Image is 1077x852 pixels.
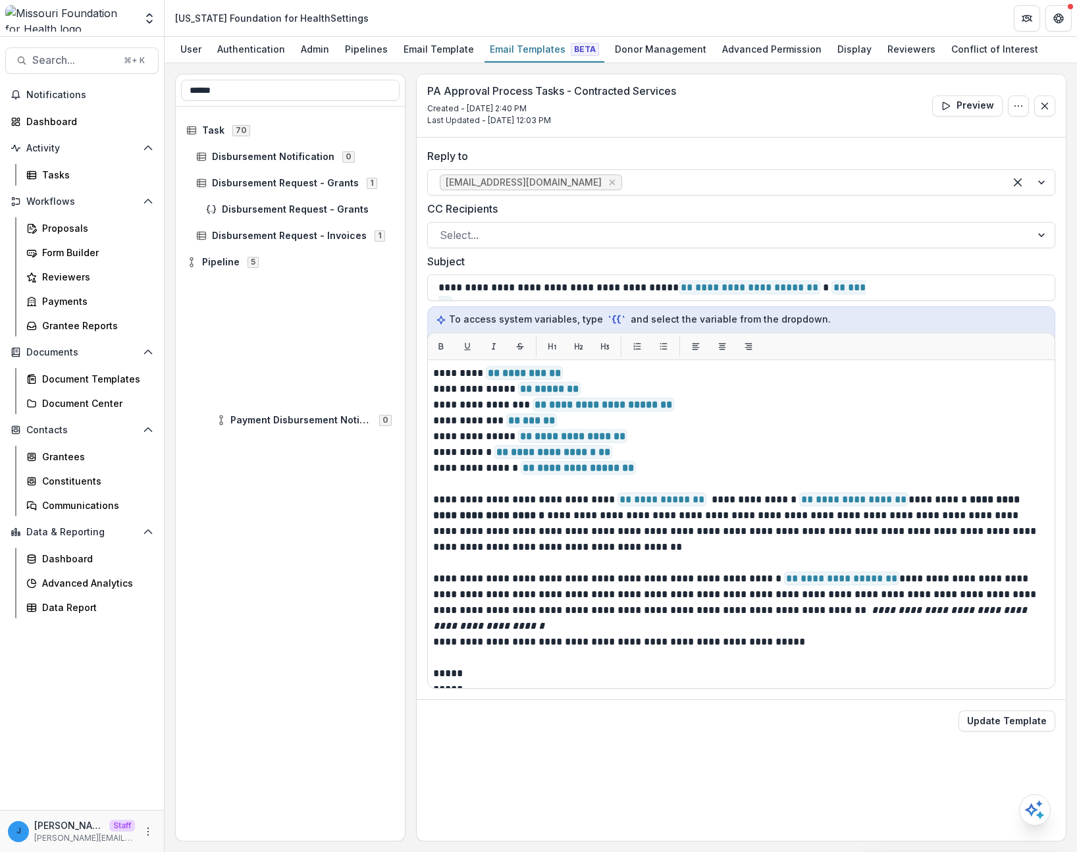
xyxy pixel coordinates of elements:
button: H2 [568,336,589,357]
div: Tasks [42,168,148,182]
div: Admin [296,40,334,59]
a: Proposals [21,217,159,239]
a: Payments [21,290,159,312]
a: Reviewers [882,37,941,63]
span: 1 [375,230,385,241]
button: Open Activity [5,138,159,159]
a: Dashboard [5,111,159,132]
a: Conflict of Interest [946,37,1043,63]
a: Tasks [21,164,159,186]
div: Pipeline5 [181,252,400,273]
button: H1 [542,336,563,357]
div: Payment Disbursement Notification0 [211,410,400,431]
div: Communications [42,498,148,512]
button: Bold [431,336,452,357]
code: `{{` [606,313,628,327]
div: Task70 [181,120,400,141]
div: jonah@trytemelio.com [16,827,21,836]
p: [PERSON_NAME][EMAIL_ADDRESS][DOMAIN_NAME] [34,818,104,832]
div: Donor Management [610,40,712,59]
div: Document Center [42,396,148,410]
span: Pipeline [202,257,240,268]
span: 0 [342,151,355,162]
button: Open AI Assistant [1019,794,1051,826]
span: 0 [379,415,392,425]
button: Open entity switcher [140,5,159,32]
span: 5 [248,257,259,267]
button: Open Workflows [5,191,159,212]
a: Display [832,37,877,63]
a: Authentication [212,37,290,63]
div: Document Templates [42,372,148,386]
div: Pipelines [340,40,393,59]
a: Email Templates Beta [485,37,604,63]
span: Workflows [26,196,138,207]
div: Dashboard [42,552,148,566]
div: Clear selected options [1007,172,1028,193]
span: [EMAIL_ADDRESS][DOMAIN_NAME] [446,177,602,188]
div: Grantees [42,450,148,464]
button: Get Help [1045,5,1072,32]
div: Disbursement Request - Invoices1 [191,225,400,246]
div: Email Templates [485,40,604,59]
a: Constituents [21,470,159,492]
div: ⌘ + K [121,53,147,68]
p: Created - [DATE] 2:40 PM [427,103,676,115]
p: To access system variables, type and select the variable from the dropdown. [436,312,1047,327]
button: List [653,336,674,357]
a: Donor Management [610,37,712,63]
a: Pipelines [340,37,393,63]
button: Open Contacts [5,419,159,440]
a: Grantee Reports [21,315,159,336]
div: Email Template [398,40,479,59]
button: Align center [712,336,733,357]
span: Payment Disbursement Notification [230,415,371,426]
img: Missouri Foundation for Health logo [5,5,135,32]
h3: PA Approval Process Tasks - Contracted Services [427,85,676,97]
label: Reply to [427,148,1047,164]
span: Task [202,125,224,136]
a: Data Report [21,597,159,618]
a: Document Templates [21,368,159,390]
div: User [175,40,207,59]
span: Data & Reporting [26,527,138,538]
button: Search... [5,47,159,74]
span: Notifications [26,90,153,101]
a: Grantees [21,446,159,467]
a: Admin [296,37,334,63]
div: [US_STATE] Foundation for Health Settings [175,11,369,25]
button: H3 [594,336,616,357]
span: Documents [26,347,138,358]
div: Display [832,40,877,59]
div: Advanced Analytics [42,576,148,590]
span: Disbursement Request - Grants [212,178,359,189]
a: Email Template [398,37,479,63]
span: Beta [571,43,599,56]
button: More [140,824,156,839]
div: Disbursement Request - Grants1 [191,173,400,194]
button: Align right [738,336,759,357]
button: Preview [932,95,1003,117]
div: Proposals [42,221,148,235]
div: Conflict of Interest [946,40,1043,59]
div: Reviewers [42,270,148,284]
span: Disbursement Request - Invoices [212,230,367,242]
span: Contacts [26,425,138,436]
div: Form Builder [42,246,148,259]
label: CC Recipients [427,201,1047,217]
a: Advanced Analytics [21,572,159,594]
button: Options [1008,95,1029,117]
div: Data Report [42,600,148,614]
div: Advanced Permission [717,40,827,59]
button: Open Data & Reporting [5,521,159,543]
button: Underline [457,336,478,357]
button: Partners [1014,5,1040,32]
p: [PERSON_NAME][EMAIL_ADDRESS][DOMAIN_NAME] [34,832,135,844]
a: Advanced Permission [717,37,827,63]
span: 1 [367,178,377,188]
div: Payments [42,294,148,308]
p: Last Updated - [DATE] 12:03 PM [427,115,676,126]
div: Disbursement Request - Grants [201,199,400,220]
div: Grantee Reports [42,319,148,333]
a: Communications [21,494,159,516]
